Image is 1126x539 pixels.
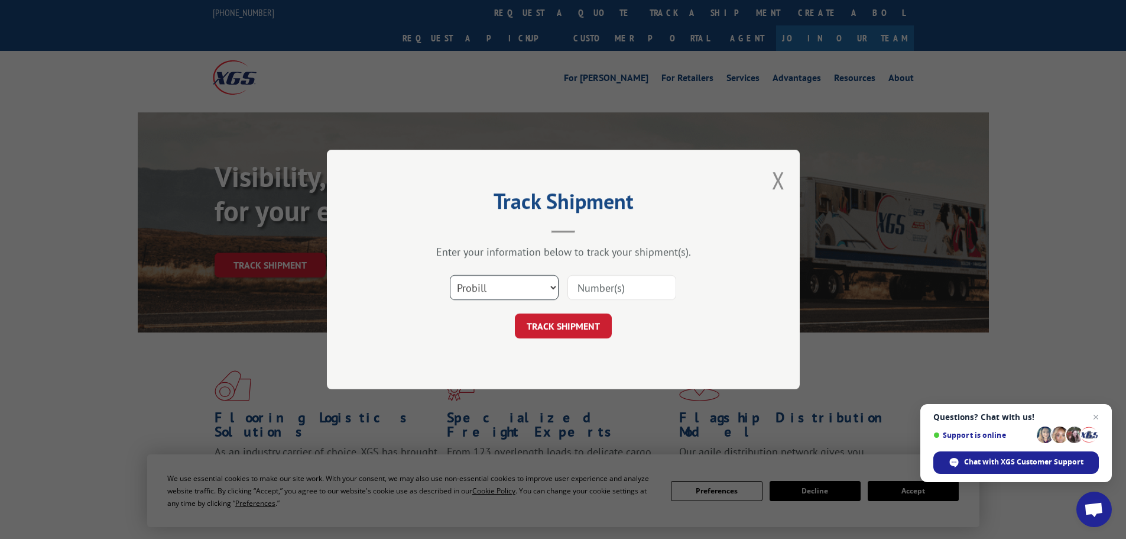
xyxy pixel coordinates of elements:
[933,431,1033,440] span: Support is online
[772,164,785,196] button: Close modal
[1089,410,1103,424] span: Close chat
[515,314,612,338] button: TRACK SHIPMENT
[964,457,1083,467] span: Chat with XGS Customer Support
[1076,492,1112,527] div: Open chat
[933,412,1099,422] span: Questions? Chat with us!
[933,451,1099,474] div: Chat with XGS Customer Support
[386,245,741,259] div: Enter your information below to track your shipment(s).
[567,275,676,300] input: Number(s)
[386,193,741,215] h2: Track Shipment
